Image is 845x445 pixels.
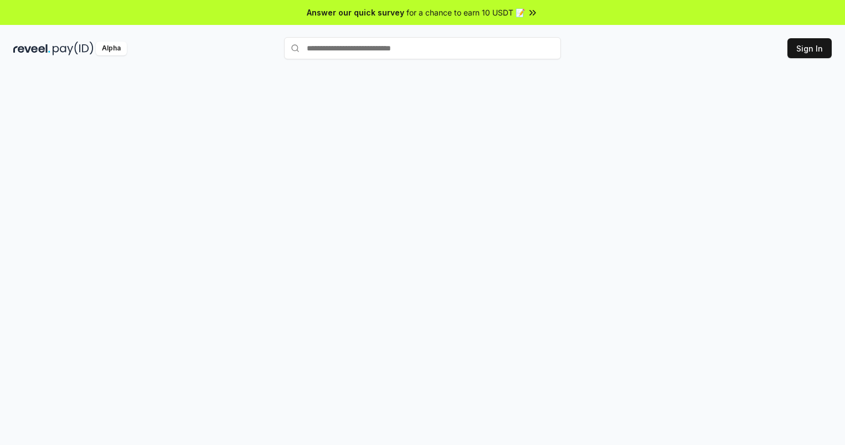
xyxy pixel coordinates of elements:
div: Alpha [96,42,127,55]
span: for a chance to earn 10 USDT 📝 [406,7,525,18]
img: pay_id [53,42,94,55]
button: Sign In [787,38,832,58]
span: Answer our quick survey [307,7,404,18]
img: reveel_dark [13,42,50,55]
